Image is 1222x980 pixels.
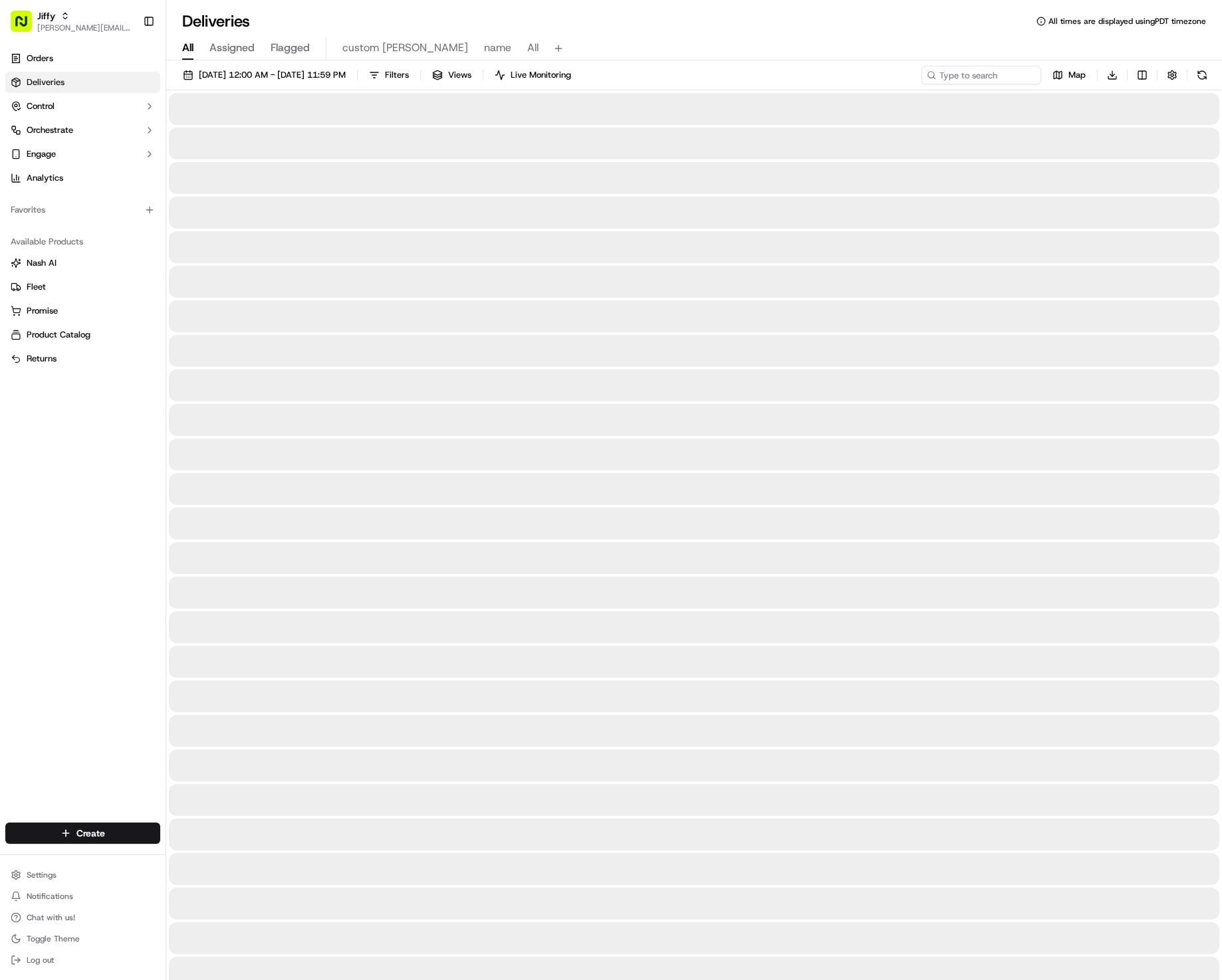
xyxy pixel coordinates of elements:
[182,11,250,32] h1: Deliveries
[27,281,46,293] span: Fleet
[484,40,511,56] span: name
[5,231,160,252] div: Available Products
[27,100,55,112] span: Control
[5,167,160,189] a: Analytics
[5,887,160,906] button: Notifications
[11,329,155,341] a: Product Catalog
[5,120,160,141] button: Orchestrate
[37,23,132,33] button: [PERSON_NAME][EMAIL_ADDRESS][DOMAIN_NAME]
[27,257,57,269] span: Nash AI
[27,891,73,902] span: Notifications
[5,5,138,37] button: Jiffy[PERSON_NAME][EMAIL_ADDRESS][DOMAIN_NAME]
[27,912,75,923] span: Chat with us!
[1048,16,1206,27] span: All times are displayed using PDT timezone
[1068,69,1086,81] span: Map
[76,827,105,840] span: Create
[11,281,155,293] a: Fleet
[271,40,310,56] span: Flagged
[5,866,160,884] button: Settings
[5,276,160,298] button: Fleet
[27,955,54,965] span: Log out
[5,96,160,117] button: Control
[5,951,160,969] button: Log out
[11,305,155,317] a: Promise
[37,9,55,23] button: Jiffy
[342,40,468,56] span: custom [PERSON_NAME]
[27,329,90,341] span: Product Catalog
[209,40,255,56] span: Assigned
[489,66,577,84] button: Live Monitoring
[5,348,160,369] button: Returns
[27,124,73,136] span: Orchestrate
[27,172,63,184] span: Analytics
[27,52,53,64] span: Orders
[11,353,155,365] a: Returns
[448,69,471,81] span: Views
[363,66,415,84] button: Filters
[199,69,346,81] span: [DATE] 12:00 AM - [DATE] 11:59 PM
[5,908,160,927] button: Chat with us!
[511,69,571,81] span: Live Monitoring
[527,40,539,56] span: All
[27,870,57,880] span: Settings
[5,48,160,69] a: Orders
[5,930,160,948] button: Toggle Theme
[5,144,160,165] button: Engage
[5,823,160,844] button: Create
[921,66,1041,84] input: Type to search
[5,199,160,221] div: Favorites
[426,66,477,84] button: Views
[11,257,155,269] a: Nash AI
[27,353,57,365] span: Returns
[385,69,409,81] span: Filters
[177,66,352,84] button: [DATE] 12:00 AM - [DATE] 11:59 PM
[27,148,56,160] span: Engage
[5,252,160,274] button: Nash AI
[27,305,58,317] span: Promise
[5,324,160,345] button: Product Catalog
[27,76,64,88] span: Deliveries
[1193,66,1211,84] button: Refresh
[182,40,193,56] span: All
[27,933,80,944] span: Toggle Theme
[1046,66,1092,84] button: Map
[5,300,160,322] button: Promise
[5,72,160,93] a: Deliveries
